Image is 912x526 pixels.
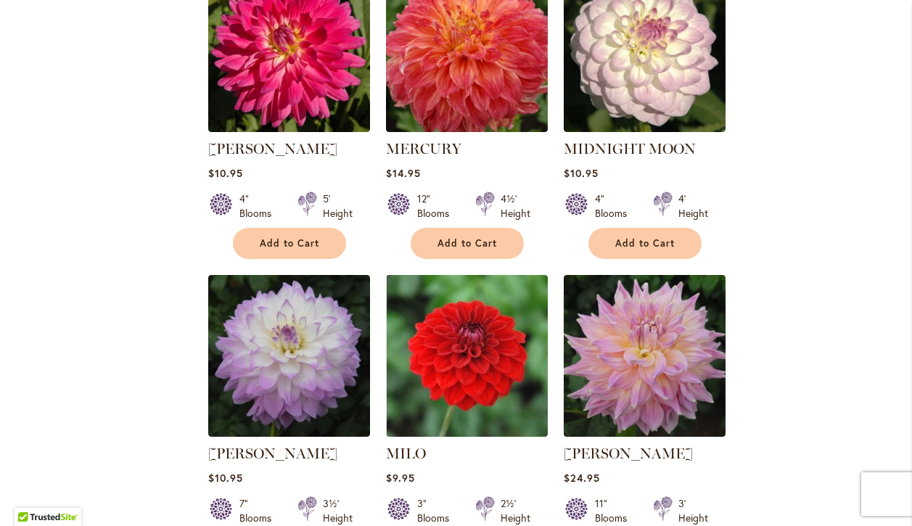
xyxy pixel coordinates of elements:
[386,140,461,157] a: MERCURY
[386,445,426,462] a: MILO
[564,275,726,437] img: Mingus Philip Sr
[233,228,346,259] button: Add to Cart
[564,426,726,440] a: Mingus Philip Sr
[208,471,243,485] span: $10.95
[501,192,530,221] div: 4½' Height
[239,496,280,525] div: 7" Blooms
[323,192,353,221] div: 5' Height
[208,121,370,135] a: MELISSA M
[564,445,693,462] a: [PERSON_NAME]
[678,192,708,221] div: 4' Height
[208,166,243,180] span: $10.95
[417,496,458,525] div: 3" Blooms
[678,496,708,525] div: 3' Height
[417,192,458,221] div: 12" Blooms
[386,471,415,485] span: $9.95
[564,471,600,485] span: $24.95
[386,275,548,437] img: MILO
[260,237,319,250] span: Add to Cart
[564,166,599,180] span: $10.95
[615,237,675,250] span: Add to Cart
[595,496,636,525] div: 11" Blooms
[501,496,530,525] div: 2½' Height
[11,474,52,515] iframe: Launch Accessibility Center
[208,445,337,462] a: [PERSON_NAME]
[437,237,497,250] span: Add to Cart
[386,166,421,180] span: $14.95
[564,140,696,157] a: MIDNIGHT MOON
[595,192,636,221] div: 4" Blooms
[411,228,524,259] button: Add to Cart
[386,121,548,135] a: Mercury
[564,121,726,135] a: MIDNIGHT MOON
[208,140,337,157] a: [PERSON_NAME]
[588,228,702,259] button: Add to Cart
[323,496,353,525] div: 3½' Height
[208,426,370,440] a: MIKAYLA MIRANDA
[386,426,548,440] a: MILO
[239,192,280,221] div: 4" Blooms
[208,275,370,437] img: MIKAYLA MIRANDA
